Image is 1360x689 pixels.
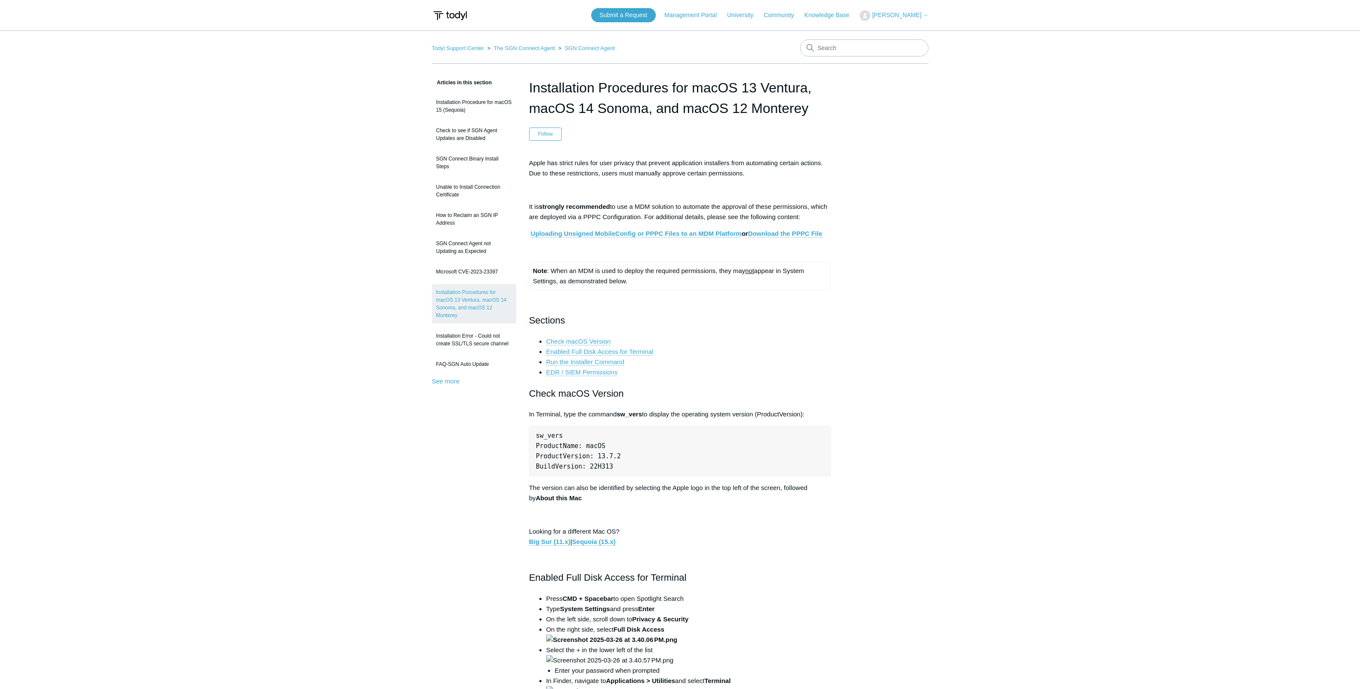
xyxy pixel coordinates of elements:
[529,426,831,476] pre: sw_vers ProductName: macOS ProductVersion: 13.7.2 BuildVersion: 22H313
[432,356,516,372] a: FAQ-SGN Auto Update
[432,151,516,175] a: SGN Connect Binary Install Steps
[531,230,742,238] a: Uploading Unsigned MobileConfig or PPPC Files to an MDM Platform
[804,11,858,20] a: Knowledge Base
[704,677,730,684] strong: Terminal
[432,235,516,259] a: SGN Connect Agent not Updating as Expected
[529,409,831,419] p: In Terminal, type the command to display the operating system version (ProductVersion):
[485,45,556,51] li: The SGN Connect Agent
[539,203,610,210] strong: strongly recommended
[432,284,516,324] a: Installation Procedures for macOS 13 Ventura, macOS 14 Sonoma, and macOS 12 Monterey
[546,614,831,624] li: On the left side, scroll down to
[531,230,822,238] strong: or
[529,538,571,546] a: Big Sur (11.x)
[565,45,615,51] a: SGN Connect Agent
[432,328,516,352] a: Installation Error - Could not create SSL/TLS secure channel
[546,645,831,676] li: Select the + in the lower left of the list
[872,12,921,18] span: [PERSON_NAME]
[546,594,831,604] li: Press to open Spotlight Search
[546,604,831,614] li: Type and press
[556,45,615,51] li: SGN Connect Agent
[546,338,611,345] a: Check macOS Version
[800,39,928,56] input: Search
[546,624,831,645] li: On the right side, select
[638,605,655,612] strong: Enter
[533,267,547,274] strong: Note
[572,538,616,546] a: Sequoia (15.x)
[529,77,831,119] h1: Installation Procedures for macOS 13 Ventura, macOS 14 Sonoma, and macOS 12 Monterey
[529,202,831,222] p: It is to use a MDM solution to automate the approval of these permissions, which are deployed via...
[529,128,562,140] button: Follow Article
[529,386,831,401] h2: Check macOS Version
[432,94,516,118] a: Installation Procedure for macOS 15 (Sequoia)
[529,526,831,547] p: Looking for a different Mac OS? |
[432,207,516,231] a: How to Reclaim an SGN IP Address
[727,11,762,20] a: University
[529,570,831,585] h2: Enabled Full Disk Access for Terminal
[432,45,486,51] li: Todyl Support Center
[860,10,928,21] button: [PERSON_NAME]
[529,158,831,178] p: Apple has strict rules for user privacy that prevent application installers from automating certa...
[546,368,618,376] a: EDR / SIEM Permissions
[529,313,831,328] h2: Sections
[546,348,654,356] a: Enabled Full Disk Access for Terminal
[432,8,468,24] img: Todyl Support Center Help Center home page
[617,410,642,418] strong: sw_vers
[555,665,831,676] li: Enter your password when prompted
[529,483,831,503] p: The version can also be identified by selecting the Apple logo in the top left of the screen, fol...
[748,230,822,238] a: Download the PPPC File
[606,677,675,684] strong: Applications > Utilities
[546,635,678,645] img: Screenshot 2025-03-26 at 3.40.06 PM.png
[764,11,803,20] a: Community
[432,80,492,86] span: Articles in this section
[432,264,516,280] a: Microsoft CVE-2023-23397
[432,377,460,385] a: See more
[494,45,555,51] a: The SGN Connect Agent
[529,262,831,290] td: : When an MDM is used to deploy the required permissions, they may appear in System Settings, as ...
[546,626,678,643] strong: Full Disk Access
[632,615,689,623] strong: Privacy & Security
[546,655,673,665] img: Screenshot 2025-03-26 at 3.40.57 PM.png
[432,122,516,146] a: Check to see if SGN Agent Updates are Disabled
[664,11,725,20] a: Management Portal
[745,267,754,274] span: not
[432,45,484,51] a: Todyl Support Center
[432,179,516,203] a: Unable to Install Connection Certificate
[536,494,582,502] strong: About this Mac
[562,595,613,602] strong: CMD + Spacebar
[560,605,610,612] strong: System Settings
[591,8,656,22] a: Submit a Request
[546,358,625,366] a: Run the Installer Command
